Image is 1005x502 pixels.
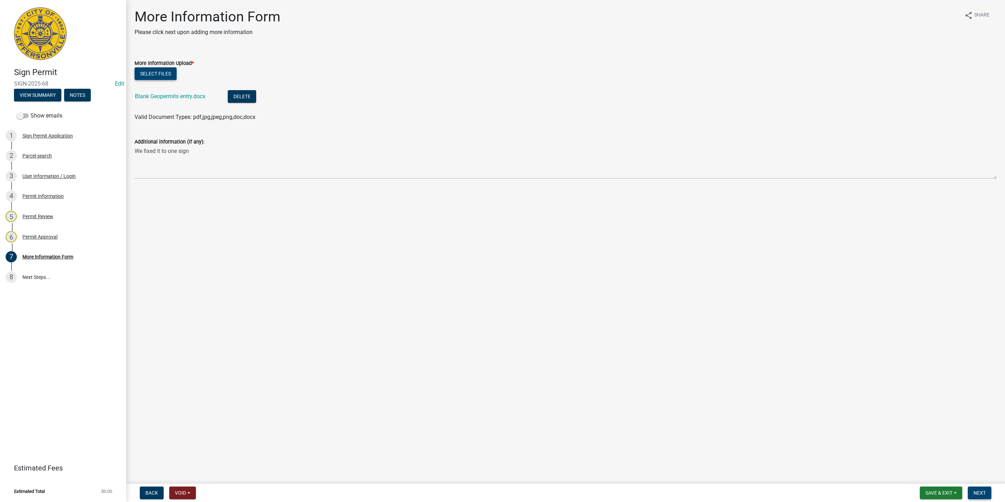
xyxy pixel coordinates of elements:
[6,130,17,141] div: 1
[14,80,112,87] span: SIGN-2025-68
[959,8,995,22] button: shareShare
[64,93,91,98] wm-modal-confirm: Notes
[135,28,280,36] p: Please click next upon adding more information
[115,80,124,87] a: Edit
[968,487,991,499] button: Next
[140,487,164,499] button: Back
[6,272,17,283] div: 8
[14,89,61,101] button: View Summary
[14,93,61,98] wm-modal-confirm: Summary
[14,67,121,78] h4: Sign Permit
[6,231,17,242] div: 6
[964,11,973,20] i: share
[145,490,158,496] span: Back
[14,7,67,60] img: City of Jeffersonville, Indiana
[22,254,73,259] div: More Information Form
[135,114,255,120] span: Valid Document Types: pdf,jpg,jpeg,png,doc,docx
[22,133,73,138] div: Sign Permit Application
[6,170,17,182] div: 3
[22,214,53,219] div: Permit Review
[64,89,91,101] button: Notes
[6,150,17,161] div: 2
[135,93,205,100] a: Blank Geopermits entry.docx
[6,461,115,475] a: Estimated Fees
[228,90,256,103] button: Delete
[135,61,194,66] label: More Information Upload
[974,11,990,20] span: Share
[6,211,17,222] div: 5
[6,251,17,262] div: 7
[6,190,17,202] div: 4
[22,194,64,199] div: Permit Information
[973,490,986,496] span: Next
[175,490,186,496] span: Void
[135,8,280,25] h1: More Information Form
[22,174,76,179] div: User Information / Login
[115,80,124,87] wm-modal-confirm: Edit Application Number
[22,234,57,239] div: Permit Approval
[169,487,196,499] button: Void
[22,153,52,158] div: Parcel search
[135,67,177,80] button: Select files
[920,487,962,499] button: Save & Exit
[14,489,45,494] span: Estimated Total
[135,140,204,145] label: Additional information (if any):
[17,112,62,120] label: Show emails
[101,489,112,494] span: $0.00
[925,490,952,496] span: Save & Exit
[228,94,256,100] wm-modal-confirm: Delete Document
